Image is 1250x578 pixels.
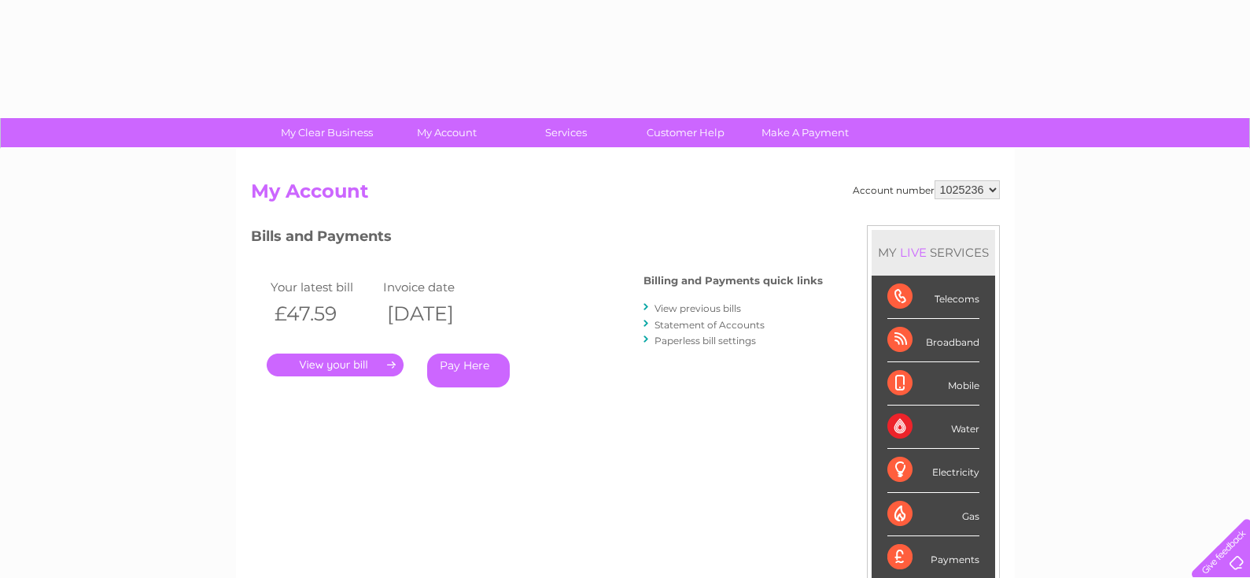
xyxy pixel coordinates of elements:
a: Services [501,118,631,147]
div: Account number [853,180,1000,199]
td: Your latest bill [267,276,380,298]
h2: My Account [251,180,1000,210]
a: . [267,354,404,376]
a: Pay Here [427,354,510,387]
th: £47.59 [267,298,380,330]
div: MY SERVICES [872,230,995,275]
th: [DATE] [379,298,492,330]
a: My Account [382,118,511,147]
a: View previous bills [654,302,741,314]
div: Gas [887,493,979,536]
a: Paperless bill settings [654,335,756,346]
a: My Clear Business [262,118,392,147]
h4: Billing and Payments quick links [643,275,823,287]
h3: Bills and Payments [251,225,823,253]
a: Customer Help [621,118,750,147]
a: Statement of Accounts [654,319,765,331]
div: Telecoms [887,276,979,319]
a: Make A Payment [740,118,870,147]
div: LIVE [897,245,930,260]
td: Invoice date [379,276,492,298]
div: Water [887,406,979,449]
div: Mobile [887,362,979,406]
div: Electricity [887,449,979,492]
div: Broadband [887,319,979,362]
